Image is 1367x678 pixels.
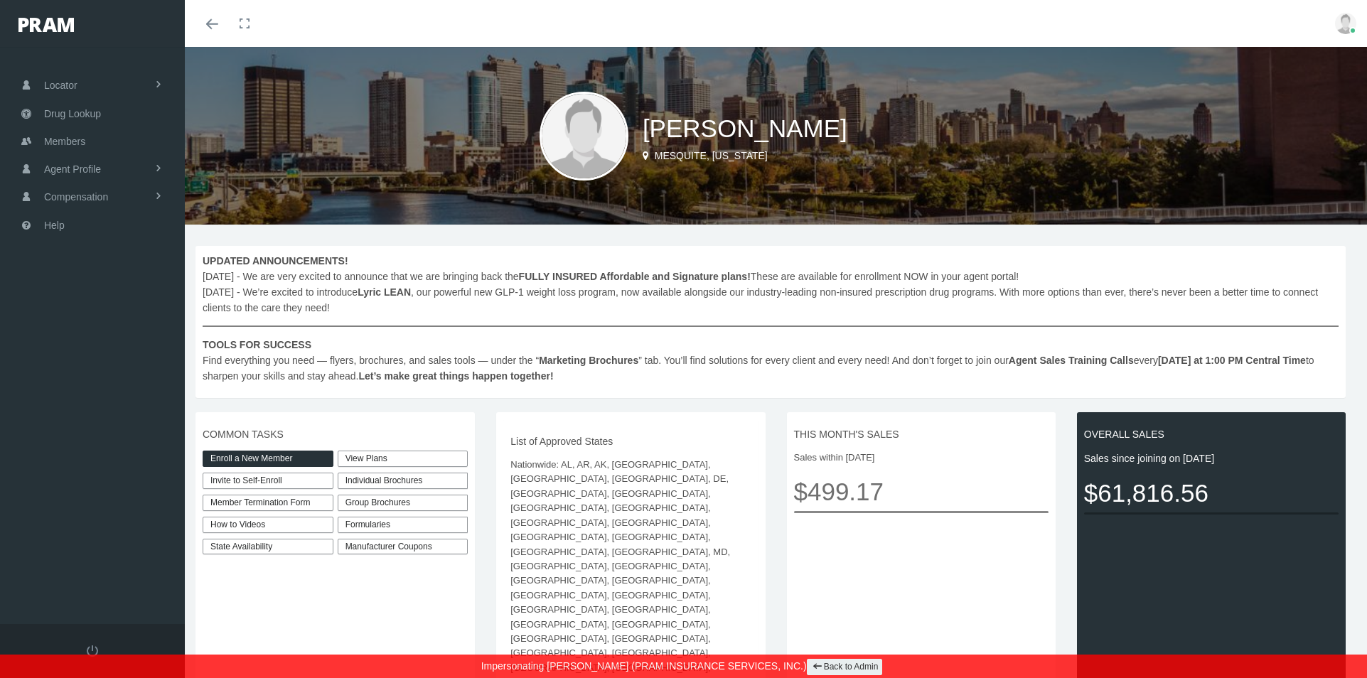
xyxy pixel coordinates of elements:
span: OVERALL SALES [1084,426,1339,442]
b: TOOLS FOR SUCCESS [203,339,311,350]
span: List of Approved States [510,434,751,449]
a: Invite to Self-Enroll [203,473,333,489]
span: MESQUITE, [US_STATE] [655,150,768,161]
span: Sales within [DATE] [794,451,1049,465]
div: Formularies [338,517,468,533]
span: Locator [44,72,77,99]
span: Help [44,212,65,239]
span: Drug Lookup [44,100,101,127]
a: State Availability [203,539,333,555]
span: $61,816.56 [1084,473,1339,512]
img: PRAM_20_x_78.png [18,18,74,32]
b: Marketing Brochures [539,355,638,366]
span: Sales since joining on [DATE] [1084,451,1339,466]
b: UPDATED ANNOUNCEMENTS! [203,255,348,267]
div: Individual Brochures [338,473,468,489]
b: [DATE] at 1:00 PM Central Time [1158,355,1306,366]
a: View Plans [338,451,468,467]
div: Group Brochures [338,495,468,511]
b: Lyric LEAN [358,286,411,298]
a: Back to Admin [807,659,883,675]
span: COMMON TASKS [203,426,468,442]
span: THIS MONTH'S SALES [794,426,1049,442]
span: Compensation [44,183,108,210]
span: $499.17 [794,472,1049,511]
span: Members [44,128,85,155]
img: user-placeholder.jpg [1335,13,1356,34]
img: user-placeholder.jpg [540,92,628,181]
a: How to Videos [203,517,333,533]
a: Manufacturer Coupons [338,539,468,555]
a: Member Termination Form [203,495,333,511]
span: [PERSON_NAME] [643,114,847,142]
b: FULLY INSURED Affordable and Signature plans! [519,271,751,282]
span: Agent Profile [44,156,101,183]
span: [DATE] - We are very excited to announce that we are bringing back the These are available for en... [203,253,1339,384]
div: Impersonating [PERSON_NAME] (PRAM INSURANCE SERVICES, INC.) [11,655,1356,678]
b: Agent Sales Training Calls [1009,355,1134,366]
a: Enroll a New Member [203,451,333,467]
b: Let’s make great things happen together! [358,370,553,382]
